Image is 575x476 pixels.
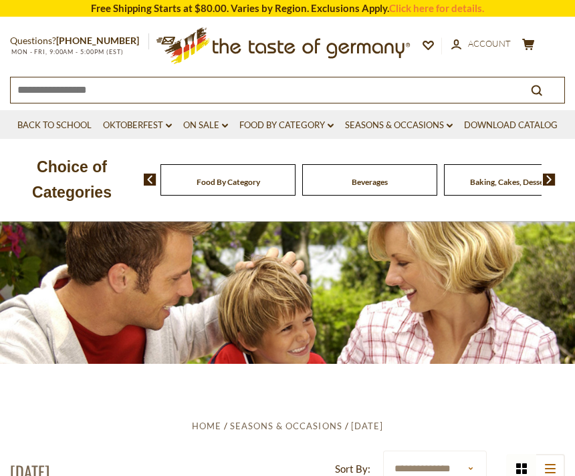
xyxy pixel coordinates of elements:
[10,33,149,49] p: Questions?
[451,37,511,51] a: Account
[389,2,484,14] a: Click here for details.
[10,48,124,55] span: MON - FRI, 9:00AM - 5:00PM (EST)
[468,38,511,49] span: Account
[543,174,556,186] img: next arrow
[464,118,558,133] a: Download Catalog
[103,118,172,133] a: Oktoberfest
[352,177,388,187] a: Beverages
[144,174,156,186] img: previous arrow
[239,118,334,133] a: Food By Category
[17,118,92,133] a: Back to School
[351,421,383,431] a: [DATE]
[470,177,554,187] a: Baking, Cakes, Desserts
[230,421,342,431] a: Seasons & Occasions
[183,118,228,133] a: On Sale
[197,177,260,187] a: Food By Category
[56,35,139,46] a: [PHONE_NUMBER]
[345,118,453,133] a: Seasons & Occasions
[192,421,221,431] a: Home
